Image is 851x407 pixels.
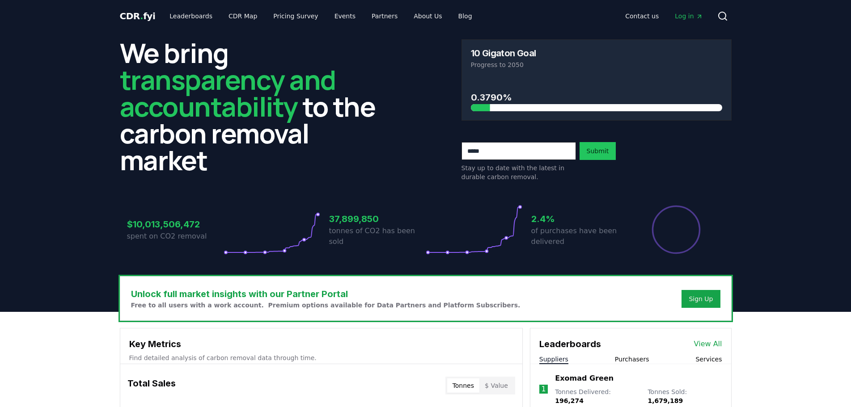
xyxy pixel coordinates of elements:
p: of purchases have been delivered [531,226,628,247]
span: CDR fyi [120,11,156,21]
a: About Us [406,8,449,24]
p: 1 [541,384,546,394]
h3: Leaderboards [539,337,601,351]
p: Progress to 2050 [471,60,722,69]
h3: 37,899,850 [329,212,426,226]
h3: Unlock full market insights with our Partner Portal [131,287,521,301]
p: Stay up to date with the latest in durable carbon removal. [461,164,576,181]
h3: Total Sales [127,377,176,394]
p: spent on CO2 removal [127,231,224,242]
nav: Main [162,8,479,24]
span: 196,274 [555,397,584,404]
p: tonnes of CO2 has been sold [329,226,426,247]
div: Percentage of sales delivered [651,205,701,255]
span: 1,679,189 [648,397,683,404]
span: transparency and accountability [120,61,336,125]
a: Pricing Survey [266,8,325,24]
h2: We bring to the carbon removal market [120,39,390,173]
a: View All [694,339,722,349]
a: Sign Up [689,294,713,303]
button: $ Value [479,378,513,393]
p: Find detailed analysis of carbon removal data through time. [129,353,513,362]
a: Leaderboards [162,8,220,24]
button: Suppliers [539,355,568,364]
a: Contact us [618,8,666,24]
span: . [140,11,143,21]
a: Exomad Green [555,373,614,384]
a: Log in [668,8,710,24]
a: Events [327,8,363,24]
button: Services [695,355,722,364]
button: Sign Up [682,290,720,308]
button: Tonnes [447,378,479,393]
button: Purchasers [615,355,649,364]
p: Free to all users with a work account. Premium options available for Data Partners and Platform S... [131,301,521,310]
nav: Main [618,8,710,24]
h3: 2.4% [531,212,628,226]
h3: $10,013,506,472 [127,218,224,231]
h3: Key Metrics [129,337,513,351]
a: Blog [451,8,479,24]
button: Submit [580,142,616,160]
p: Tonnes Delivered : [555,387,639,405]
h3: 10 Gigaton Goal [471,49,536,58]
p: Tonnes Sold : [648,387,722,405]
span: Log in [675,12,703,21]
h3: 0.3790% [471,91,722,104]
a: Partners [364,8,405,24]
a: CDR Map [221,8,264,24]
a: CDR.fyi [120,10,156,22]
